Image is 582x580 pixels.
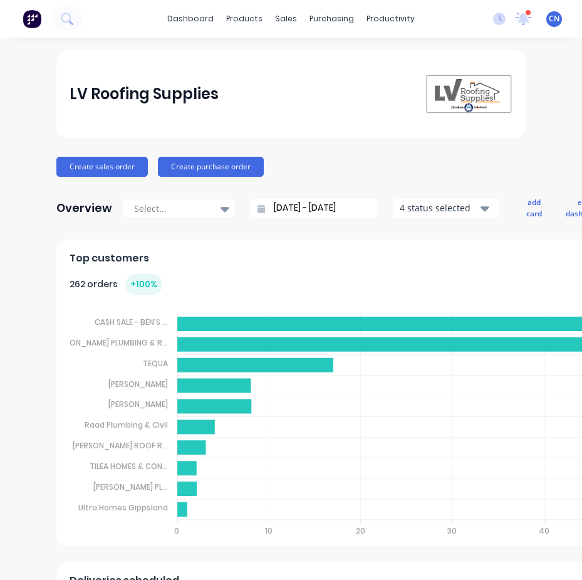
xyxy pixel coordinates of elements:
tspan: [PERSON_NAME] [108,379,168,389]
img: LV Roofing Supplies [425,74,512,114]
button: Create purchase order [158,157,264,177]
tspan: 0 [174,525,179,536]
tspan: TILEA HOMES & CON... [90,461,168,472]
tspan: Ultra Homes Gippsland [78,502,168,513]
div: 4 status selected [400,201,479,214]
tspan: 30 [447,525,457,536]
span: CN [549,13,559,24]
button: 4 status selected [393,199,499,218]
button: Create sales order [56,157,148,177]
tspan: [PERSON_NAME] PL... [93,482,168,492]
tspan: 20 [356,525,365,536]
tspan: [PERSON_NAME] [108,399,168,410]
tspan: [PERSON_NAME] PLUMBING & R... [49,337,168,348]
div: sales [269,9,303,28]
div: productivity [360,9,421,28]
div: products [220,9,269,28]
span: Top customers [70,251,149,266]
button: add card [518,194,550,222]
tspan: 10 [265,525,273,536]
tspan: [PERSON_NAME] ROOF R... [73,440,168,451]
div: purchasing [303,9,360,28]
div: + 100 % [125,274,162,295]
div: LV Roofing Supplies [70,82,219,107]
tspan: TEQUA [143,358,168,369]
tspan: CASH SALE - BEN'S ... [95,317,168,327]
tspan: 40 [539,525,549,536]
a: dashboard [161,9,220,28]
div: Overview [56,196,112,221]
div: 262 orders [70,274,162,295]
img: Factory [23,9,41,28]
tspan: Raad Plumbing & Civil [85,420,168,431]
